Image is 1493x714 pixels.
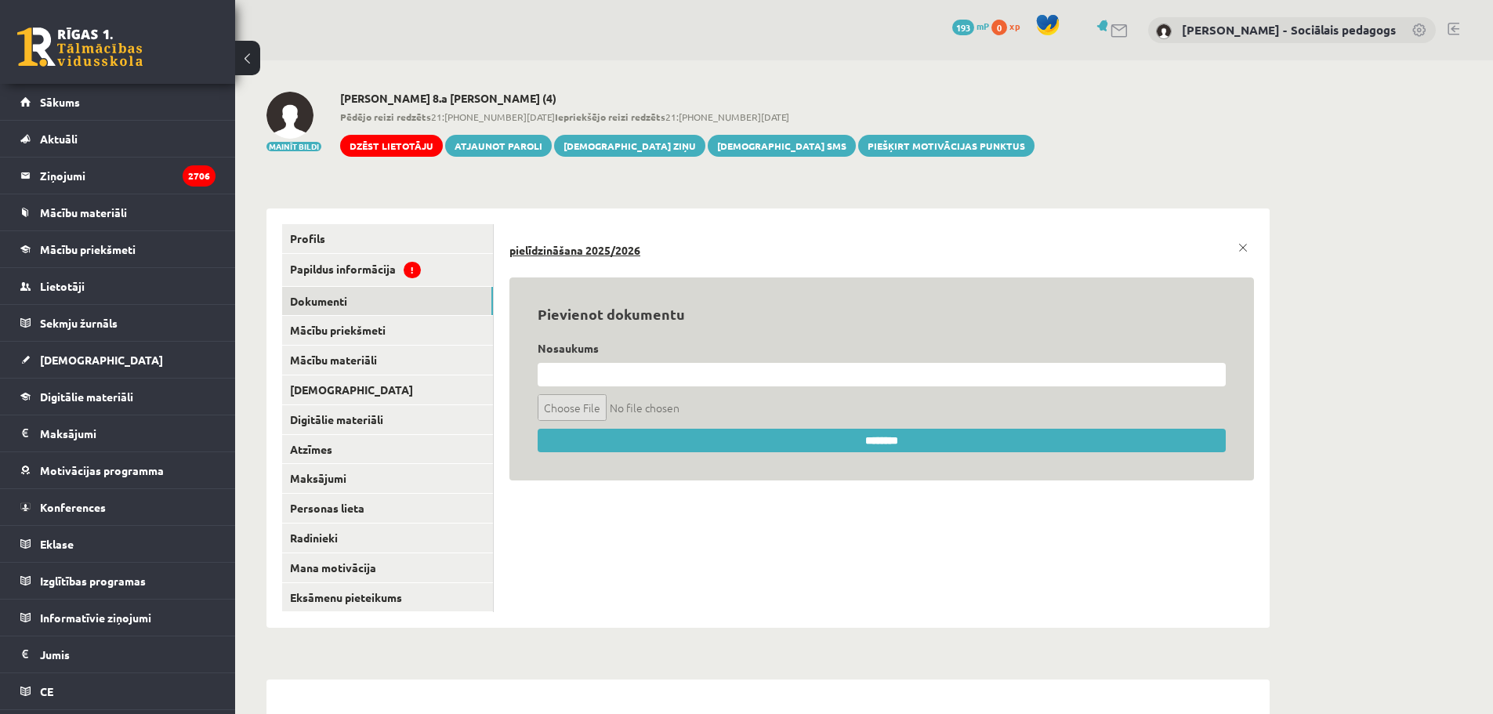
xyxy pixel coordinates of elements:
span: 193 [952,20,974,35]
a: Mācību priekšmeti [282,316,493,345]
a: Motivācijas programma [20,452,216,488]
a: [DEMOGRAPHIC_DATA] SMS [708,135,856,157]
a: Eksāmenu pieteikums [282,583,493,612]
button: Mainīt bildi [266,142,321,151]
a: Mācību materiāli [282,346,493,375]
a: Profils [282,224,493,253]
b: Iepriekšējo reizi redzēts [555,111,665,123]
span: Informatīvie ziņojumi [40,611,151,625]
legend: Ziņojumi [40,158,216,194]
a: Piešķirt motivācijas punktus [858,135,1035,157]
a: 193 mP [952,20,989,32]
span: Aktuāli [40,132,78,146]
a: pielīdzināšana 2025/2026 [509,243,1254,259]
a: Mācību materiāli [20,194,216,230]
a: x [1232,237,1254,259]
span: Lietotāji [40,279,85,293]
img: Dagnija Gaubšteina - Sociālais pedagogs [1156,24,1172,39]
span: Motivācijas programma [40,463,164,477]
span: 0 [991,20,1007,35]
a: Konferences [20,489,216,525]
a: Maksājumi [20,415,216,451]
h4: Nosaukums [538,342,1226,355]
a: Papildus informācija! [282,254,493,286]
span: Mācību priekšmeti [40,242,136,256]
span: Jumis [40,647,70,661]
a: Dzēst lietotāju [340,135,443,157]
a: Atzīmes [282,435,493,464]
a: Radinieki [282,524,493,553]
img: Margarita Borsa [266,92,313,139]
a: Informatīvie ziņojumi [20,600,216,636]
a: Aktuāli [20,121,216,157]
h3: Pievienot dokumentu [538,306,1226,323]
a: 0 xp [991,20,1027,32]
a: Rīgas 1. Tālmācības vidusskola [17,27,143,67]
span: ! [404,262,421,278]
a: [DEMOGRAPHIC_DATA] [20,342,216,378]
span: Konferences [40,500,106,514]
span: xp [1009,20,1020,32]
a: Jumis [20,636,216,672]
a: [PERSON_NAME] - Sociālais pedagogs [1182,22,1396,38]
a: Eklase [20,526,216,562]
a: Izglītības programas [20,563,216,599]
span: Sākums [40,95,80,109]
a: CE [20,673,216,709]
a: [DEMOGRAPHIC_DATA] [282,375,493,404]
a: Digitālie materiāli [282,405,493,434]
h2: [PERSON_NAME] 8.a [PERSON_NAME] (4) [340,92,1035,105]
i: 2706 [183,165,216,187]
a: Digitālie materiāli [20,379,216,415]
a: Atjaunot paroli [445,135,552,157]
a: Lietotāji [20,268,216,304]
legend: Maksājumi [40,415,216,451]
a: Sekmju žurnāls [20,305,216,341]
span: Sekmju žurnāls [40,316,118,330]
span: Mācību materiāli [40,205,127,219]
span: Digitālie materiāli [40,390,133,404]
span: Eklase [40,537,74,551]
a: Ziņojumi2706 [20,158,216,194]
span: [DEMOGRAPHIC_DATA] [40,353,163,367]
span: CE [40,684,53,698]
a: Sākums [20,84,216,120]
a: [DEMOGRAPHIC_DATA] ziņu [554,135,705,157]
a: Mana motivācija [282,553,493,582]
a: Dokumenti [282,287,493,316]
a: Mācību priekšmeti [20,231,216,267]
b: Pēdējo reizi redzēts [340,111,431,123]
span: 21:[PHONE_NUMBER][DATE] 21:[PHONE_NUMBER][DATE] [340,110,1035,124]
a: Personas lieta [282,494,493,523]
a: Maksājumi [282,464,493,493]
span: mP [977,20,989,32]
span: Izglītības programas [40,574,146,588]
